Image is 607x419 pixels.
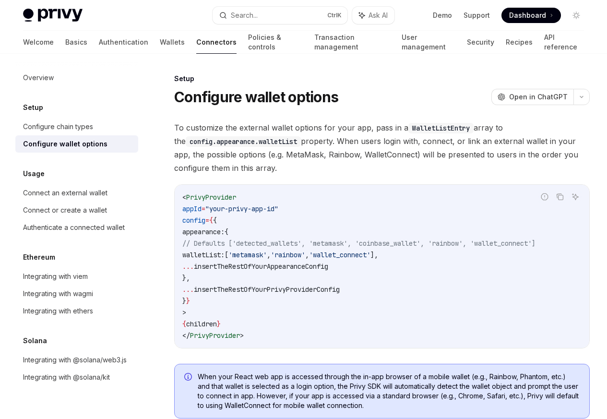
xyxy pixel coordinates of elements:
a: Integrating with viem [15,268,138,285]
div: Integrating with ethers [23,305,93,317]
button: Open in ChatGPT [491,89,573,105]
span: , [305,251,309,259]
span: Open in ChatGPT [509,92,568,102]
a: Integrating with @solana/web3.js [15,351,138,369]
div: Connect an external wallet [23,187,107,199]
span: }, [182,274,190,282]
span: "your-privy-app-id" [205,204,278,213]
a: Configure wallet options [15,135,138,153]
a: Demo [433,11,452,20]
a: Basics [65,31,87,54]
a: Authenticate a connected wallet [15,219,138,236]
span: children [186,320,217,328]
span: appId [182,204,202,213]
span: 'rainbow' [271,251,305,259]
span: Dashboard [509,11,546,20]
a: Welcome [23,31,54,54]
span: insertTheRestOfYourAppearanceConfig [194,262,328,271]
button: Ask AI [352,7,394,24]
span: </ [182,331,190,340]
code: config.appearance.walletList [186,136,301,147]
span: 'wallet_connect' [309,251,370,259]
div: Integrating with viem [23,271,88,282]
div: Integrating with @solana/web3.js [23,354,127,366]
div: Integrating with @solana/kit [23,371,110,383]
span: = [205,216,209,225]
a: API reference [544,31,584,54]
img: light logo [23,9,83,22]
h5: Usage [23,168,45,180]
h5: Setup [23,102,43,113]
span: Ask AI [369,11,388,20]
div: Search... [231,10,258,21]
h1: Configure wallet options [174,88,338,106]
span: 'metamask' [228,251,267,259]
span: When your React web app is accessed through the in-app browser of a mobile wallet (e.g., Rainbow,... [198,372,580,410]
span: appearance: [182,227,225,236]
span: ], [370,251,378,259]
span: insertTheRestOfYourPrivyProviderConfig [194,285,340,294]
button: Report incorrect code [538,191,551,203]
a: Security [467,31,494,54]
span: [ [225,251,228,259]
button: Toggle dark mode [569,8,584,23]
a: Configure chain types [15,118,138,135]
span: { [182,320,186,328]
a: Wallets [160,31,185,54]
a: Support [464,11,490,20]
button: Search...CtrlK [213,7,347,24]
a: Authentication [99,31,148,54]
a: User management [402,31,455,54]
div: Connect or create a wallet [23,204,107,216]
span: > [182,308,186,317]
span: } [217,320,221,328]
div: Overview [23,72,54,84]
code: WalletListEntry [408,123,474,133]
div: Integrating with wagmi [23,288,93,299]
div: Configure chain types [23,121,93,132]
span: To customize the external wallet options for your app, pass in a array to the property. When user... [174,121,590,175]
div: Configure wallet options [23,138,107,150]
span: { [209,216,213,225]
span: > [240,331,244,340]
h5: Ethereum [23,251,55,263]
span: } [182,297,186,305]
a: Connectors [196,31,237,54]
a: Overview [15,69,138,86]
a: Recipes [506,31,533,54]
span: ... [182,262,194,271]
span: PrivyProvider [190,331,240,340]
a: Connect or create a wallet [15,202,138,219]
span: Ctrl K [327,12,342,19]
div: Setup [174,74,590,84]
span: ... [182,285,194,294]
a: Dashboard [501,8,561,23]
button: Ask AI [569,191,582,203]
h5: Solana [23,335,47,347]
span: PrivyProvider [186,193,236,202]
span: { [213,216,217,225]
span: config [182,216,205,225]
a: Integrating with wagmi [15,285,138,302]
a: Transaction management [314,31,390,54]
a: Integrating with @solana/kit [15,369,138,386]
span: < [182,193,186,202]
span: { [225,227,228,236]
svg: Info [184,373,194,383]
span: // Defaults ['detected_wallets', 'metamask', 'coinbase_wallet', 'rainbow', 'wallet_connect'] [182,239,536,248]
span: , [267,251,271,259]
span: = [202,204,205,213]
a: Policies & controls [248,31,303,54]
span: walletList: [182,251,225,259]
a: Connect an external wallet [15,184,138,202]
div: Authenticate a connected wallet [23,222,125,233]
button: Copy the contents from the code block [554,191,566,203]
span: } [186,297,190,305]
a: Integrating with ethers [15,302,138,320]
